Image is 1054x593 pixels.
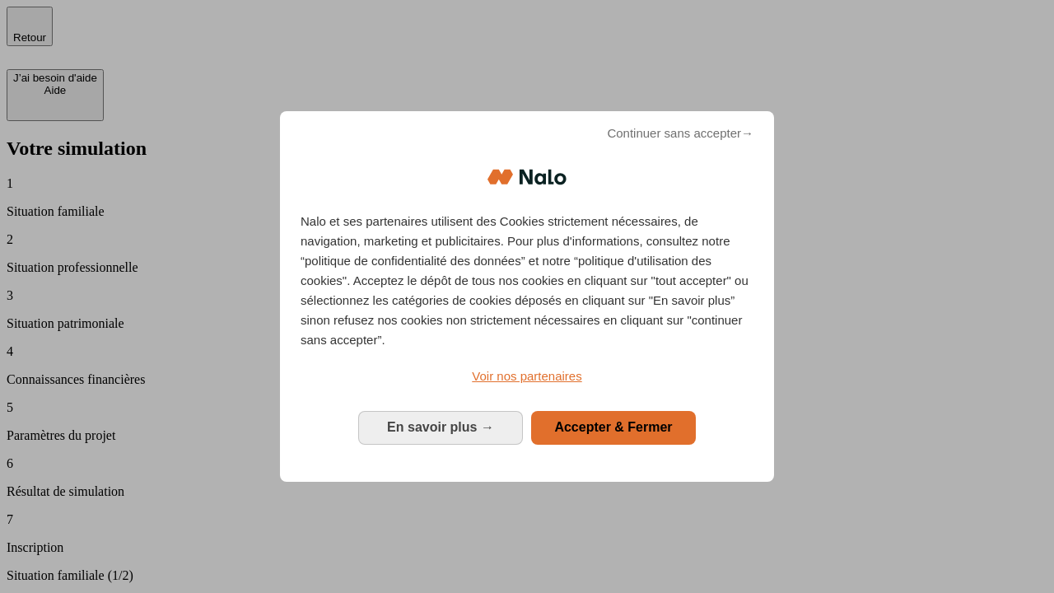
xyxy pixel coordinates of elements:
[387,420,494,434] span: En savoir plus →
[301,367,753,386] a: Voir nos partenaires
[531,411,696,444] button: Accepter & Fermer: Accepter notre traitement des données et fermer
[472,369,581,383] span: Voir nos partenaires
[358,411,523,444] button: En savoir plus: Configurer vos consentements
[554,420,672,434] span: Accepter & Fermer
[301,212,753,350] p: Nalo et ses partenaires utilisent des Cookies strictement nécessaires, de navigation, marketing e...
[280,111,774,481] div: Bienvenue chez Nalo Gestion du consentement
[607,124,753,143] span: Continuer sans accepter→
[487,152,567,202] img: Logo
